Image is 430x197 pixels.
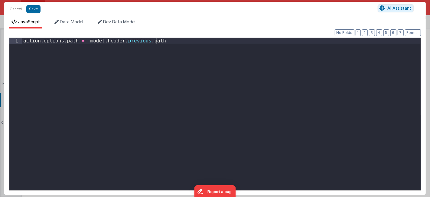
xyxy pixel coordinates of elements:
[362,29,368,36] button: 2
[356,29,361,36] button: 1
[398,29,404,36] button: 7
[103,19,135,24] span: Dev Data Model
[369,29,375,36] button: 3
[18,19,40,24] span: JavaScript
[26,5,41,13] button: Save
[9,38,22,44] div: 1
[376,29,382,36] button: 4
[388,5,412,11] span: AI Assistant
[60,19,83,24] span: Data Model
[335,29,354,36] button: No Folds
[378,4,414,12] button: AI Assistant
[390,29,396,36] button: 6
[405,29,421,36] button: Format
[383,29,389,36] button: 5
[7,5,25,13] button: Cancel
